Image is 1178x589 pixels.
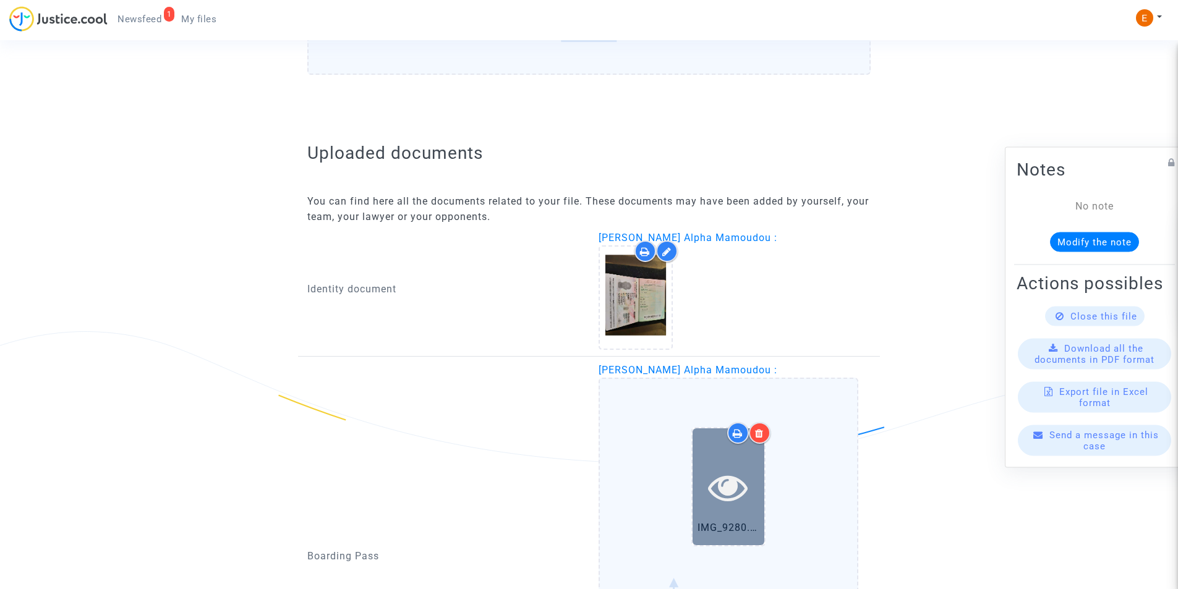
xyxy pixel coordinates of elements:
h2: Actions possibles [1017,272,1172,294]
span: You can find here all the documents related to your file. These documents may have been added by ... [307,195,869,222]
span: Export file in Excel format [1059,386,1148,408]
span: Send a message in this case [1049,429,1159,451]
img: jc-logo.svg [9,6,108,32]
a: 1Newsfeed [108,10,171,28]
div: 1 [164,7,175,22]
img: ACg8ocIeiFvHKe4dA5oeRFd_CiCnuxWUEc1A2wYhRJE3TTWt=s96-c [1136,9,1153,27]
a: My files [171,10,226,28]
h2: Notes [1017,158,1172,180]
span: Close this file [1070,310,1137,321]
h2: Uploaded documents [307,142,871,164]
span: Download all the documents in PDF format [1035,342,1155,365]
span: My files [181,14,216,25]
span: Newsfeed [117,14,161,25]
span: [PERSON_NAME] Alpha Mamoudou : [599,232,777,244]
p: Identity document [307,281,580,297]
div: No note [1035,198,1154,213]
p: Boarding Pass [307,548,580,564]
span: [PERSON_NAME] Alpha Mamoudou : [599,364,777,376]
button: Modify the note [1050,232,1139,252]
